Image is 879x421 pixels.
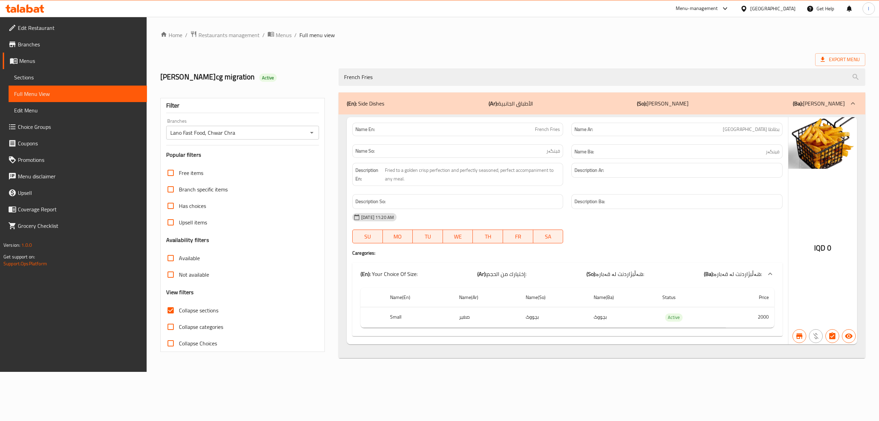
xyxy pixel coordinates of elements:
strong: Description Ba: [574,197,605,206]
span: Export Menu [815,53,865,66]
span: SA [536,232,561,242]
div: (En): Side Dishes(Ar):الأطباق الجانبية(So):[PERSON_NAME](Ba):[PERSON_NAME] [339,92,865,114]
div: (En): Side Dishes(Ar):الأطباق الجانبية(So):[PERSON_NAME](Ba):[PERSON_NAME] [352,285,783,336]
strong: Name Ar: [574,126,593,133]
span: French Fries [535,126,560,133]
span: هەڵبژاردنت لە قەبارە: [596,269,644,279]
strong: Name So: [355,147,375,155]
span: بطاطا [GEOGRAPHIC_DATA] [723,126,779,133]
span: Export Menu [821,55,860,64]
a: Coupons [3,135,147,152]
span: Branches [18,40,141,48]
button: SU [352,230,383,243]
span: Restaurants management [198,31,260,39]
li: / [294,31,297,39]
span: Has choices [179,202,206,210]
h3: View filters [166,288,194,296]
span: فینگەر [546,147,560,155]
a: Coverage Report [3,201,147,218]
span: Branch specific items [179,185,228,193]
span: Sections [14,73,141,81]
span: Coupons [18,139,141,147]
button: TU [413,230,443,243]
strong: Name Ba: [574,147,594,156]
button: Available [842,329,856,343]
span: Fried to a golden crisp perfection and perfectly seasoned, perfect accompaniment to any meal. [385,166,560,183]
button: Branch specific item [792,329,806,343]
strong: Description En: [355,166,384,183]
li: / [262,31,265,39]
a: Full Menu View [9,86,147,102]
td: بچووک [520,307,588,328]
button: MO [383,230,413,243]
div: Active [259,74,277,82]
span: Full menu view [299,31,335,39]
strong: Name En: [355,126,375,133]
a: Branches [3,36,147,53]
button: Open [307,128,317,137]
td: 2000 [726,307,774,328]
span: Free items [179,169,203,177]
b: (En): [347,98,357,109]
span: FR [506,232,530,242]
h2: [PERSON_NAME]cg migration [160,72,330,82]
input: search [339,68,865,86]
span: Upsell items [179,218,207,226]
span: Menus [276,31,292,39]
th: Name(Ba) [588,288,657,307]
span: Coverage Report [18,205,141,213]
span: Edit Restaurant [18,24,141,32]
th: Name(En) [385,288,453,307]
td: صغير [454,307,520,328]
h3: Availability filters [166,236,209,244]
span: هەڵبژاردنت لە قەبارە: [714,269,762,279]
th: Name(Ar) [454,288,520,307]
span: Full Menu View [14,90,141,98]
span: l [868,5,869,12]
span: [DATE] 11:20 AM [358,214,397,221]
span: Collapse Choices [179,339,217,347]
a: Restaurants management [190,31,260,40]
span: Grocery Checklist [18,222,141,230]
button: SA [533,230,563,243]
b: (Ar): [477,269,487,279]
button: TH [473,230,503,243]
b: (So): [637,98,647,109]
td: بچووک [588,307,657,328]
span: Menu disclaimer [18,172,141,180]
span: Menus [19,57,141,65]
a: Upsell [3,185,147,201]
span: Collapse sections [179,306,218,314]
b: (Ar): [489,98,498,109]
span: IQD [814,241,825,255]
th: Name(So) [520,288,588,307]
strong: Description So: [355,197,386,206]
th: Status [657,288,726,307]
span: Get support on: [3,252,35,261]
a: Promotions [3,152,147,168]
span: 0 [827,241,831,255]
a: Choice Groups [3,119,147,135]
h4: Caregories: [352,250,783,256]
span: Edit Menu [14,106,141,114]
button: WE [443,230,473,243]
div: Filter [166,98,319,113]
span: SU [355,232,380,242]
b: (Ba): [793,98,803,109]
span: 1.0.0 [21,241,32,250]
span: فینگەر [766,147,779,156]
div: (En): Side Dishes(Ar):الأطباق الجانبية(So):[PERSON_NAME](Ba):[PERSON_NAME] [339,114,865,358]
th: Small [385,307,453,328]
a: Menus [267,31,292,40]
button: Purchased item [809,329,823,343]
span: Promotions [18,156,141,164]
span: Not available [179,270,209,279]
p: [PERSON_NAME] [637,99,688,108]
span: TU [415,232,440,242]
span: MO [386,232,410,242]
span: TH [476,232,500,242]
span: Version: [3,241,20,250]
a: Menu disclaimer [3,168,147,185]
th: Price [726,288,774,307]
h3: Popular filters [166,151,319,159]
